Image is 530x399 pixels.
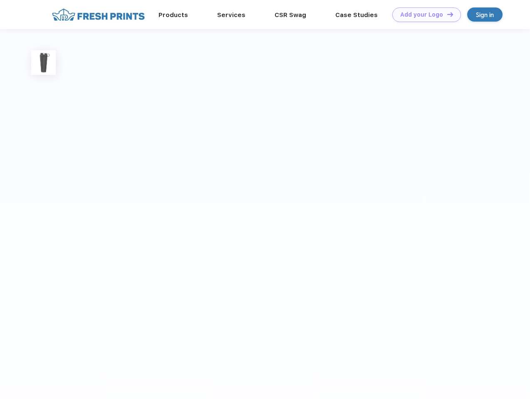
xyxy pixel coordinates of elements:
img: fo%20logo%202.webp [50,7,147,22]
img: DT [447,12,453,17]
a: Products [159,11,188,19]
a: Sign in [467,7,503,22]
img: func=resize&h=100 [31,50,56,75]
div: Sign in [476,10,494,20]
div: Add your Logo [400,11,443,18]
